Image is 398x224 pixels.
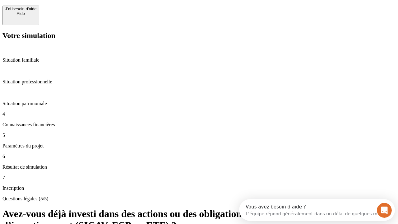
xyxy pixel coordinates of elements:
[377,203,392,218] iframe: Intercom live chat
[5,7,37,11] div: J’ai besoin d'aide
[239,199,395,221] iframe: Intercom live chat discovery launcher
[2,143,396,149] p: Paramètres du projet
[2,6,39,25] button: J’ai besoin d'aideAide
[2,2,171,20] div: Ouvrir le Messenger Intercom
[2,133,396,138] p: 5
[2,196,396,202] p: Questions légales (5/5)
[7,10,153,17] div: L’équipe répond généralement dans un délai de quelques minutes.
[2,111,396,117] p: 4
[7,5,153,10] div: Vous avez besoin d’aide ?
[5,11,37,16] div: Aide
[2,31,396,40] h2: Votre simulation
[2,79,396,85] p: Situation professionnelle
[2,175,396,180] p: 7
[2,185,396,191] p: Inscription
[2,101,396,106] p: Situation patrimoniale
[2,164,396,170] p: Résultat de simulation
[2,57,396,63] p: Situation familiale
[2,122,396,128] p: Connaissances financières
[2,154,396,159] p: 6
